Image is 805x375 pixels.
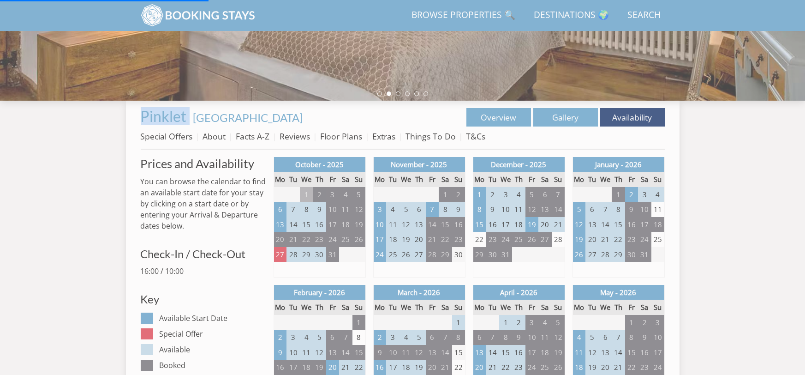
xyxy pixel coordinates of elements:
[552,345,565,360] td: 19
[286,247,299,262] td: 28
[352,315,365,330] td: 1
[326,232,339,247] td: 24
[386,345,399,360] td: 10
[625,345,638,360] td: 15
[286,330,299,345] td: 3
[512,172,525,187] th: Th
[236,131,270,142] a: Facts A-Z
[466,131,486,142] a: T&Cs
[373,247,386,262] td: 24
[499,247,512,262] td: 31
[439,345,452,360] td: 14
[339,232,352,247] td: 25
[572,300,585,315] th: Mo
[426,247,439,262] td: 28
[300,247,313,262] td: 29
[512,300,525,315] th: Th
[572,217,585,232] td: 12
[274,157,365,172] th: October - 2025
[141,293,266,305] h3: Key
[512,360,525,375] td: 23
[473,345,486,360] td: 13
[499,217,512,232] td: 17
[193,111,303,124] a: [GEOGRAPHIC_DATA]
[638,172,651,187] th: Sa
[638,217,651,232] td: 17
[412,330,425,345] td: 5
[452,217,465,232] td: 16
[625,187,638,202] td: 2
[486,172,499,187] th: Tu
[452,202,465,217] td: 9
[599,202,612,217] td: 7
[439,330,452,345] td: 7
[638,300,651,315] th: Sa
[473,217,486,232] td: 15
[552,187,565,202] td: 7
[274,247,286,262] td: 27
[525,330,538,345] td: 10
[525,172,538,187] th: Fr
[439,247,452,262] td: 29
[406,131,456,142] a: Things To Do
[473,330,486,345] td: 6
[412,232,425,247] td: 20
[525,300,538,315] th: Fr
[326,187,339,202] td: 3
[274,345,286,360] td: 9
[612,172,625,187] th: Th
[412,345,425,360] td: 12
[400,345,412,360] td: 11
[352,330,365,345] td: 8
[386,202,399,217] td: 4
[512,202,525,217] td: 11
[651,330,664,345] td: 10
[400,247,412,262] td: 26
[585,217,598,232] td: 13
[439,217,452,232] td: 15
[373,131,396,142] a: Extras
[300,202,313,217] td: 8
[426,300,439,315] th: Fr
[313,187,326,202] td: 2
[452,360,465,375] td: 22
[426,217,439,232] td: 14
[352,232,365,247] td: 26
[426,360,439,375] td: 20
[452,172,465,187] th: Su
[625,330,638,345] td: 8
[326,202,339,217] td: 10
[141,107,190,125] a: Pinklet
[638,330,651,345] td: 9
[300,360,313,375] td: 18
[512,187,525,202] td: 4
[499,232,512,247] td: 24
[552,315,565,330] td: 5
[572,330,585,345] td: 4
[538,217,551,232] td: 20
[512,315,525,330] td: 2
[651,202,664,217] td: 11
[538,330,551,345] td: 11
[585,247,598,262] td: 27
[585,232,598,247] td: 20
[352,172,365,187] th: Su
[612,300,625,315] th: Th
[439,172,452,187] th: Sa
[638,247,651,262] td: 31
[638,187,651,202] td: 3
[373,232,386,247] td: 17
[612,345,625,360] td: 14
[525,345,538,360] td: 17
[203,131,226,142] a: About
[426,345,439,360] td: 13
[572,157,664,172] th: January - 2026
[552,217,565,232] td: 21
[499,330,512,345] td: 8
[373,360,386,375] td: 16
[533,108,598,127] a: Gallery
[572,232,585,247] td: 19
[538,300,551,315] th: Sa
[486,202,499,217] td: 9
[599,345,612,360] td: 13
